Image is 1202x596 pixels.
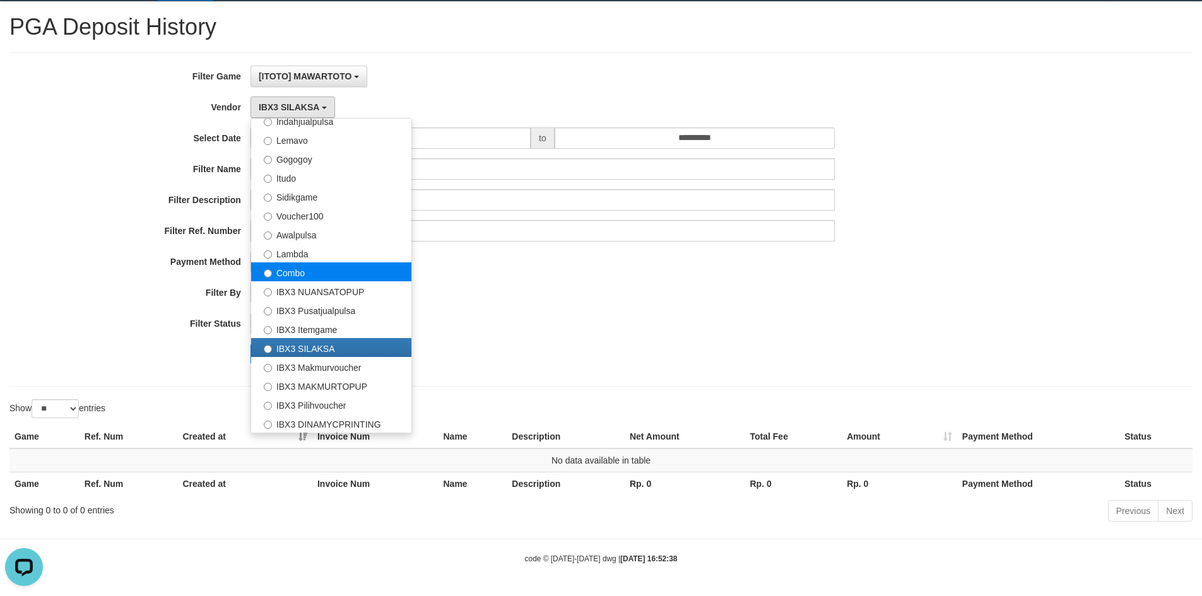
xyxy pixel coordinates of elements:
label: Gogogoy [251,149,411,168]
label: Itudo [251,168,411,187]
input: IBX3 DINAMYCPRINTING [264,421,272,429]
th: Created at [177,472,312,495]
input: Combo [264,269,272,278]
input: Voucher100 [264,213,272,221]
button: Open LiveChat chat widget [5,5,43,43]
a: Next [1158,500,1193,522]
th: Ref. Num [80,472,178,495]
th: Name [438,472,507,495]
input: Indahjualpulsa [264,118,272,126]
th: Total Fee [745,425,842,448]
th: Rp. 0 [625,472,745,495]
input: Awalpulsa [264,231,272,240]
h1: PGA Deposit History [9,15,1193,40]
label: IBX3 Makmurvoucher [251,357,411,376]
strong: [DATE] 16:52:38 [620,554,677,563]
span: IBX3 SILAKSA [259,102,319,112]
th: Rp. 0 [745,472,842,495]
th: Game [9,425,80,448]
input: Sidikgame [264,194,272,202]
th: Amount: activate to sort column ascending [842,425,957,448]
input: Lambda [264,250,272,259]
th: Rp. 0 [842,472,957,495]
label: Combo [251,262,411,281]
span: [ITOTO] MAWARTOTO [259,71,352,81]
th: Invoice Num [312,472,439,495]
label: Sidikgame [251,187,411,206]
label: Awalpulsa [251,225,411,243]
input: IBX3 SILAKSA [264,345,272,353]
td: No data available in table [9,448,1193,472]
input: Itudo [264,175,272,183]
label: Indahjualpulsa [251,111,411,130]
div: Showing 0 to 0 of 0 entries [9,499,492,517]
th: Status [1119,425,1193,448]
label: Show entries [9,399,105,418]
label: IBX3 Itemgame [251,319,411,338]
label: IBX3 DINAMYCPRINTING [251,414,411,433]
label: IBX3 Pilihvoucher [251,395,411,414]
label: Lambda [251,243,411,262]
label: Lemavo [251,130,411,149]
span: to [531,127,555,149]
th: Name [438,425,507,448]
a: Previous [1108,500,1158,522]
label: IBX3 MAKMURTOPUP [251,376,411,395]
small: code © [DATE]-[DATE] dwg | [525,554,678,563]
th: Payment Method [957,472,1119,495]
select: Showentries [32,399,79,418]
input: IBX3 Pusatjualpulsa [264,307,272,315]
input: IBX3 MAKMURTOPUP [264,383,272,391]
input: IBX3 NUANSATOPUP [264,288,272,296]
th: Status [1119,472,1193,495]
th: Created at: activate to sort column ascending [177,425,312,448]
label: Voucher100 [251,206,411,225]
button: [ITOTO] MAWARTOTO [250,66,367,87]
th: Ref. Num [80,425,178,448]
input: Lemavo [264,137,272,145]
label: IBX3 NUANSATOPUP [251,281,411,300]
th: Payment Method [957,425,1119,448]
th: Invoice Num [312,425,439,448]
input: Gogogoy [264,156,272,164]
input: IBX3 Pilihvoucher [264,402,272,410]
th: Description [507,425,625,448]
input: IBX3 Itemgame [264,326,272,334]
label: IBX3 Pusatjualpulsa [251,300,411,319]
th: Game [9,472,80,495]
th: Net Amount [625,425,745,448]
button: IBX3 SILAKSA [250,96,335,118]
input: IBX3 Makmurvoucher [264,364,272,372]
th: Description [507,472,625,495]
label: IBX3 SILAKSA [251,338,411,357]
